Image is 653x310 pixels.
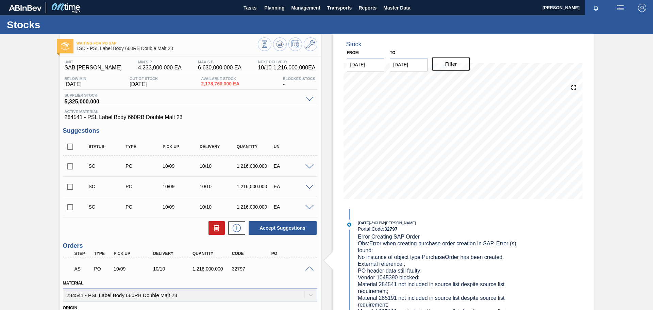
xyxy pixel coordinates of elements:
span: Transports [327,4,352,12]
div: 10/09/2025 [161,184,202,189]
label: Material [63,281,84,285]
div: EA [272,163,313,169]
span: 4,233,000.000 EA [138,65,182,71]
div: 10/10/2025 [198,163,239,169]
img: TNhmsLtSVTkK8tSr43FrP2fwEKptu5GPRR3wAAAABJRU5ErkJggg== [9,5,41,11]
span: [DATE] [65,81,86,87]
strong: 32797 [384,226,398,232]
button: Notifications [585,3,607,13]
span: MIN S.P. [138,60,182,64]
div: Purchase order [124,184,165,189]
span: Blocked Stock [283,77,316,81]
div: Accept Suggestions [245,221,317,235]
span: 2,178,760.000 EA [201,81,239,86]
img: atual [347,223,351,227]
div: - [281,77,317,87]
span: Master Data [383,4,410,12]
div: Type [92,251,113,256]
div: 10/10/2025 [198,204,239,210]
div: Portal Code: [358,226,519,232]
span: [DATE] [358,221,370,225]
span: 284541 - PSL Label Body 660RB Double Malt 23 [65,114,316,120]
div: Stock [346,41,362,48]
span: 5,325,000.000 [65,97,302,104]
div: 10/10/2025 [198,184,239,189]
span: 10/10 - 1,216,000.000 EA [258,65,315,71]
span: Next Delivery [258,60,315,64]
div: Waiting for PO SAP [73,261,93,276]
button: Update Chart [273,37,287,51]
input: mm/dd/yyyy [347,58,385,71]
img: userActions [616,4,624,12]
button: Filter [432,57,470,71]
div: 10/10/2025 [151,266,196,272]
p: AS [74,266,91,272]
span: Unit [65,60,122,64]
img: Ícone [61,42,69,50]
div: Suggestion Created [87,204,128,210]
span: Reports [358,4,376,12]
div: Quantity [235,144,276,149]
h3: Orders [63,242,317,249]
button: Schedule Inventory [288,37,302,51]
button: Stocks Overview [258,37,271,51]
div: Pick up [112,251,156,256]
span: Below Min [65,77,86,81]
div: Type [124,144,165,149]
div: Suggestion Created [87,184,128,189]
div: UN [272,144,313,149]
div: New suggestion [225,221,245,235]
button: Go to Master Data / General [304,37,317,51]
div: 1,216,000.000 [235,184,276,189]
div: EA [272,204,313,210]
span: : [PERSON_NAME] [384,221,416,225]
div: Suggestion Created [87,163,128,169]
div: Step [73,251,93,256]
div: 10/09/2025 [161,163,202,169]
img: Logout [638,4,646,12]
div: 1,216,000.000 [235,204,276,210]
input: mm/dd/yyyy [390,58,428,71]
span: 6,630,000.000 EA [198,65,241,71]
h1: Stocks [7,21,128,29]
span: - 3:03 PM [370,221,384,225]
div: PO [270,251,314,256]
label: to [390,50,395,55]
div: Quantity [191,251,235,256]
div: 10/09/2025 [112,266,156,272]
div: EA [272,184,313,189]
button: Accept Suggestions [249,221,317,235]
span: Out Of Stock [130,77,158,81]
div: 1,216,000.000 [191,266,235,272]
div: 1,216,000.000 [235,163,276,169]
span: Supplier Stock [65,93,302,97]
span: Waiting for PO SAP [77,41,258,45]
div: 32797 [230,266,274,272]
span: Management [291,4,320,12]
span: Tasks [242,4,257,12]
span: MAX S.P. [198,60,241,64]
label: From [347,50,359,55]
h3: Suggestions [63,127,317,134]
div: Delivery [198,144,239,149]
div: Delivery [151,251,196,256]
span: SAB [PERSON_NAME] [65,65,122,71]
span: [DATE] [130,81,158,87]
div: Purchase order [124,163,165,169]
div: Purchase order [124,204,165,210]
div: Delete Suggestions [205,221,225,235]
span: Active Material [65,110,316,114]
div: Purchase order [92,266,113,272]
div: Status [87,144,128,149]
div: Code [230,251,274,256]
span: Planning [264,4,284,12]
span: 1SD - PSL Label Body 660RB Double Malt 23 [77,46,258,51]
span: Error Creating SAP Order [358,234,420,240]
div: Pick up [161,144,202,149]
span: Available Stock [201,77,239,81]
div: 10/09/2025 [161,204,202,210]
